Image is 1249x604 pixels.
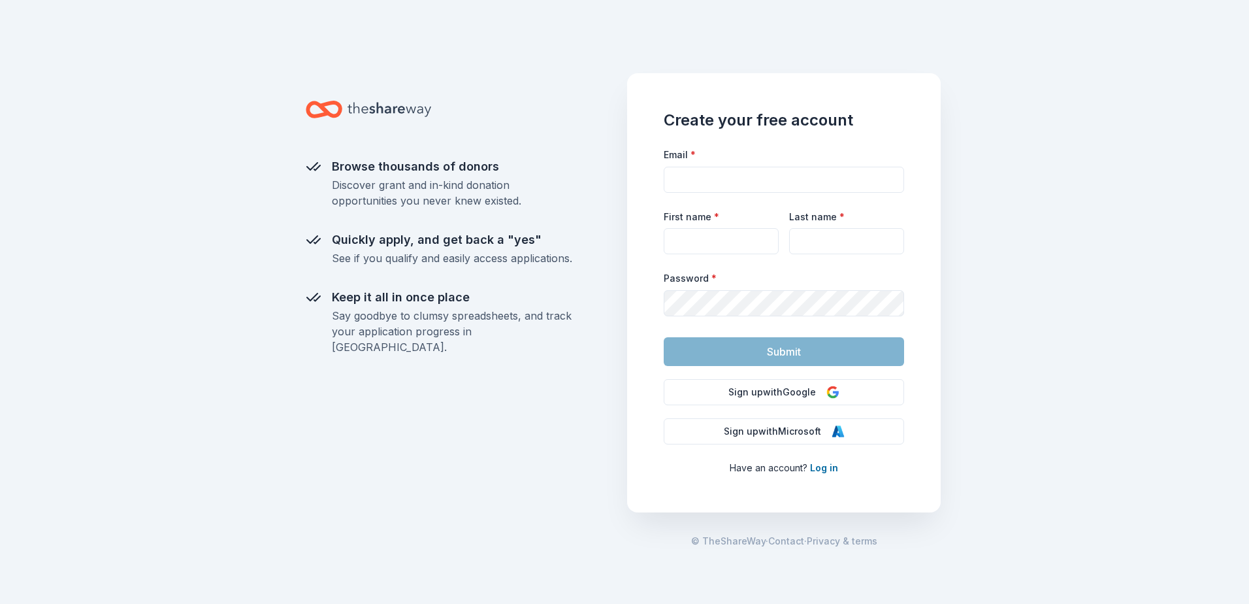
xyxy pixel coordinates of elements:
[826,386,839,399] img: Google Logo
[332,177,572,209] div: Discover grant and in-kind donation opportunities you never knew existed.
[730,462,807,473] span: Have an account?
[332,156,572,177] div: Browse thousands of donors
[810,462,838,473] a: Log in
[664,148,696,161] label: Email
[664,418,904,445] button: Sign upwithMicrosoft
[664,210,719,224] label: First name
[789,210,845,224] label: Last name
[664,272,717,285] label: Password
[332,229,572,250] div: Quickly apply, and get back a "yes"
[807,533,877,549] a: Privacy & terms
[691,533,877,549] span: · ·
[664,379,904,405] button: Sign upwithGoogle
[332,287,572,308] div: Keep it all in once place
[832,425,845,438] img: Microsoft Logo
[664,110,904,131] h1: Create your free account
[332,308,572,355] div: Say goodbye to clumsy spreadsheets, and track your application progress in [GEOGRAPHIC_DATA].
[768,533,804,549] a: Contact
[332,250,572,266] div: See if you qualify and easily access applications.
[691,535,766,546] span: © TheShareWay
